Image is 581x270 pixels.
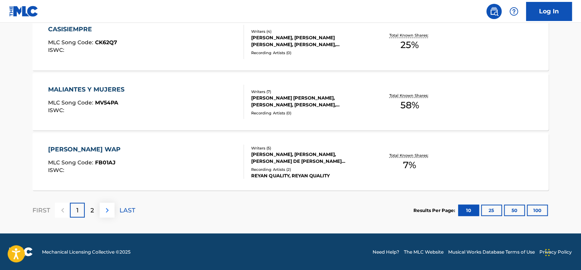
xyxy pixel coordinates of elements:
img: help [509,7,518,16]
p: 2 [90,206,94,215]
span: 7 % [403,158,416,172]
a: CASISIEMPREMLC Song Code:CK62Q7ISWC:Writers (4)[PERSON_NAME], [PERSON_NAME] [PERSON_NAME], [PERSO... [32,13,549,71]
span: 25 % [400,38,419,52]
span: MLC Song Code : [48,159,95,166]
p: 1 [76,206,79,215]
span: MLC Song Code : [48,39,95,46]
div: CASISIEMPRE [48,25,117,34]
iframe: Chat Widget [543,233,581,270]
a: Log In [526,2,572,21]
div: Help [506,4,521,19]
button: 10 [458,204,479,216]
button: 25 [481,204,502,216]
p: Total Known Shares: [389,32,430,38]
a: The MLC Website [404,248,444,255]
div: Writers ( 5 ) [251,145,366,151]
span: ISWC : [48,47,66,53]
p: LAST [119,206,135,215]
span: CK62Q7 [95,39,117,46]
span: MLC Song Code : [48,99,95,106]
img: logo [9,247,33,256]
a: Musical Works Database Terms of Use [448,248,535,255]
div: Recording Artists ( 0 ) [251,50,366,56]
span: MV54PA [95,99,118,106]
button: 50 [504,204,525,216]
div: Recording Artists ( 0 ) [251,110,366,116]
div: [PERSON_NAME], [PERSON_NAME], [PERSON_NAME] DE [PERSON_NAME] [PERSON_NAME], [PERSON_NAME] [251,151,366,164]
a: Public Search [486,4,502,19]
div: Writers ( 4 ) [251,29,366,34]
span: ISWC : [48,106,66,113]
p: Total Known Shares: [389,92,430,98]
div: MALIANTES Y MUJERES [48,85,128,94]
p: FIRST [32,206,50,215]
div: [PERSON_NAME] WAP [48,145,124,154]
div: REYAN QUALITY, REYAN QUALITY [251,172,366,179]
p: Total Known Shares: [389,152,430,158]
span: ISWC : [48,166,66,173]
a: Need Help? [373,248,399,255]
div: Drag [545,241,550,264]
a: [PERSON_NAME] WAPMLC Song Code:FB01AJISWC:Writers (5)[PERSON_NAME], [PERSON_NAME], [PERSON_NAME] ... [32,133,549,190]
p: Results Per Page: [413,207,457,214]
div: [PERSON_NAME], [PERSON_NAME] [PERSON_NAME], [PERSON_NAME], [PERSON_NAME] [251,34,366,48]
a: Privacy Policy [539,248,572,255]
div: Writers ( 7 ) [251,88,366,94]
span: FB01AJ [95,159,116,166]
img: MLC Logo [9,6,39,17]
a: MALIANTES Y MUJERESMLC Song Code:MV54PAISWC:Writers (7)[PERSON_NAME] [PERSON_NAME], [PERSON_NAME]... [32,73,549,130]
span: 58 % [400,98,419,112]
img: search [489,7,499,16]
span: Mechanical Licensing Collective © 2025 [42,248,131,255]
div: Recording Artists ( 2 ) [251,166,366,172]
img: right [103,206,112,215]
button: 100 [527,204,548,216]
div: [PERSON_NAME] [PERSON_NAME], [PERSON_NAME], [PERSON_NAME], [PERSON_NAME], [PERSON_NAME], [PERSON_... [251,94,366,108]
